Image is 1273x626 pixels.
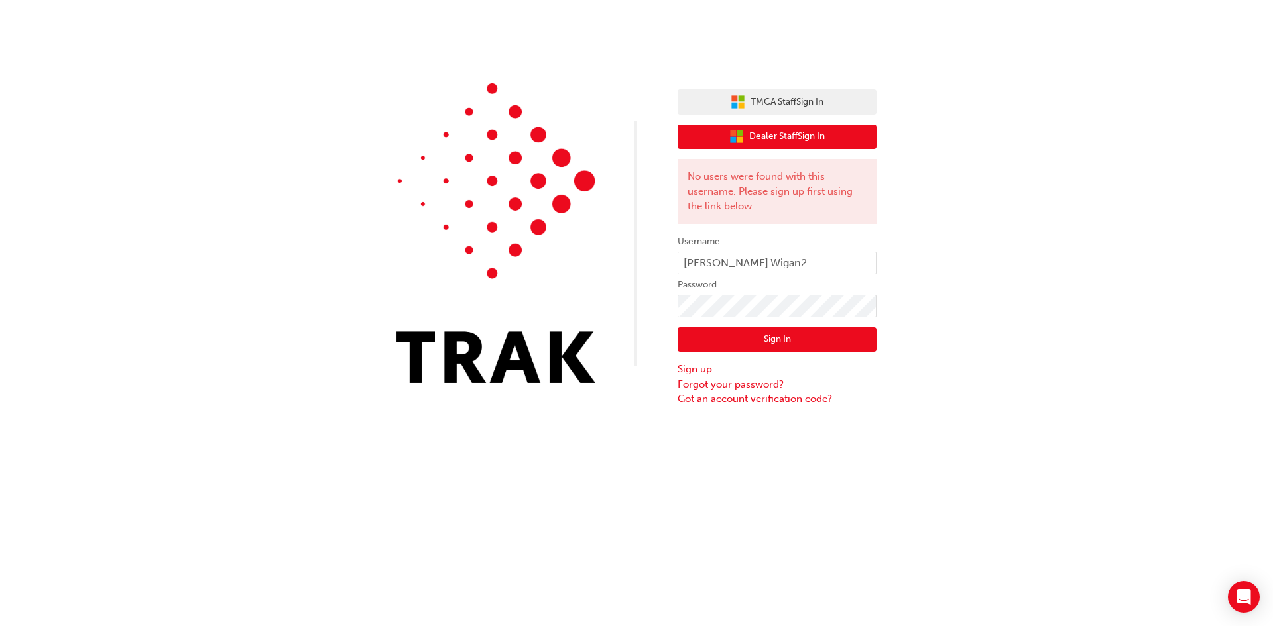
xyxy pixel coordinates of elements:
div: Open Intercom Messenger [1228,581,1260,613]
span: TMCA Staff Sign In [751,95,823,110]
label: Password [678,277,877,293]
img: Trak [396,83,595,383]
button: TMCA StaffSign In [678,89,877,115]
input: Username [678,252,877,274]
button: Dealer StaffSign In [678,125,877,150]
button: Sign In [678,327,877,352]
label: Username [678,234,877,250]
a: Forgot your password? [678,377,877,392]
a: Sign up [678,362,877,377]
div: No users were found with this username. Please sign up first using the link below. [678,159,877,224]
a: Got an account verification code? [678,391,877,407]
span: Dealer Staff Sign In [749,129,825,144]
